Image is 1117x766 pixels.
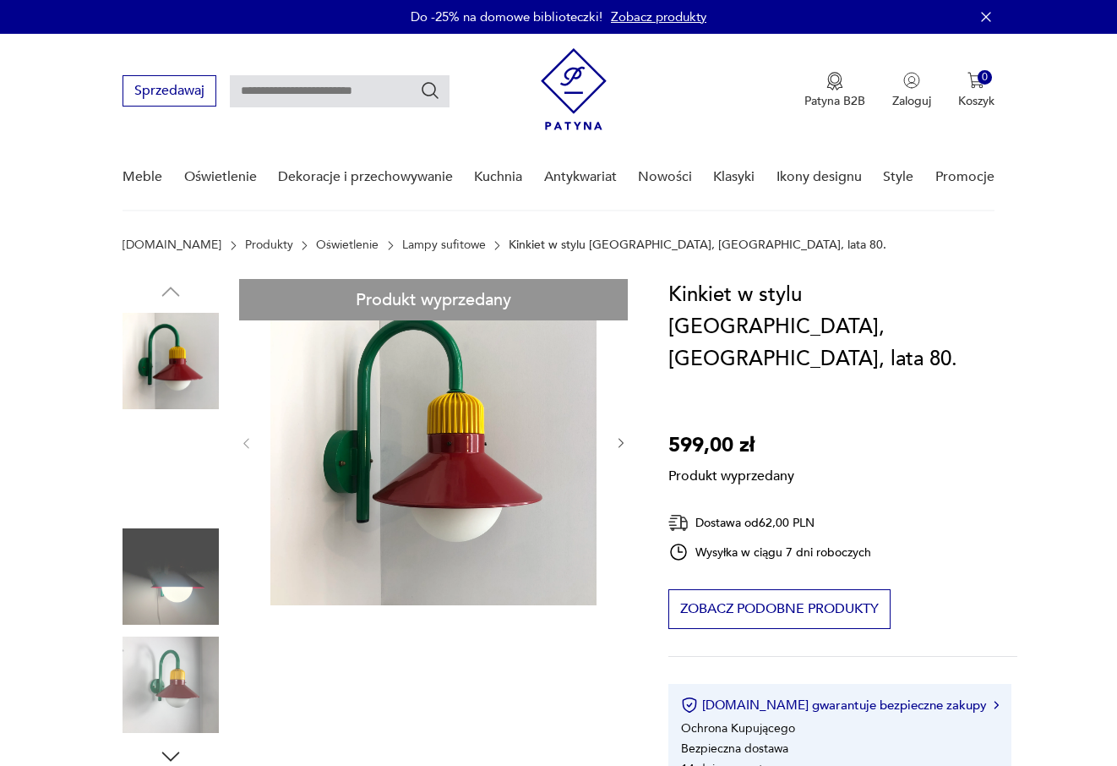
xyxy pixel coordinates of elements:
[958,72,994,109] button: 0Koszyk
[935,145,994,210] a: Promocje
[611,8,706,25] a: Zobacz produkty
[681,697,698,714] img: Ikona certyfikatu
[903,72,920,89] img: Ikonka użytkownika
[668,430,794,462] p: 599,00 zł
[123,75,216,107] button: Sprzedawaj
[123,86,216,98] a: Sprzedawaj
[804,72,865,109] button: Patyna B2B
[978,70,992,85] div: 0
[883,145,913,210] a: Style
[668,512,689,533] img: Ikona dostawy
[994,701,999,709] img: Ikona strzałki w prawo
[544,145,617,210] a: Antykwariat
[668,512,871,533] div: Dostawa od 62,00 PLN
[681,720,795,736] li: Ochrona Kupującego
[245,238,293,252] a: Produkty
[967,72,984,89] img: Ikona koszyka
[681,697,998,714] button: [DOMAIN_NAME] gwarantuje bezpieczne zakupy
[123,145,162,210] a: Meble
[804,93,865,109] p: Patyna B2B
[509,238,886,252] p: Kinkiet w stylu [GEOGRAPHIC_DATA], [GEOGRAPHIC_DATA], lata 80.
[541,48,607,130] img: Patyna - sklep z meblami i dekoracjami vintage
[638,145,692,210] a: Nowości
[668,279,1016,375] h1: Kinkiet w stylu [GEOGRAPHIC_DATA], [GEOGRAPHIC_DATA], lata 80.
[826,72,843,90] img: Ikona medalu
[668,542,871,562] div: Wysyłka w ciągu 7 dni roboczych
[892,93,931,109] p: Zaloguj
[420,80,440,101] button: Szukaj
[892,72,931,109] button: Zaloguj
[123,238,221,252] a: [DOMAIN_NAME]
[278,145,453,210] a: Dekoracje i przechowywanie
[713,145,755,210] a: Klasyki
[411,8,602,25] p: Do -25% na domowe biblioteczki!
[668,589,891,629] button: Zobacz podobne produkty
[402,238,486,252] a: Lampy sufitowe
[474,145,522,210] a: Kuchnia
[776,145,862,210] a: Ikony designu
[668,462,794,485] p: Produkt wyprzedany
[184,145,257,210] a: Oświetlenie
[804,72,865,109] a: Ikona medaluPatyna B2B
[958,93,994,109] p: Koszyk
[316,238,379,252] a: Oświetlenie
[681,741,788,757] li: Bezpieczna dostawa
